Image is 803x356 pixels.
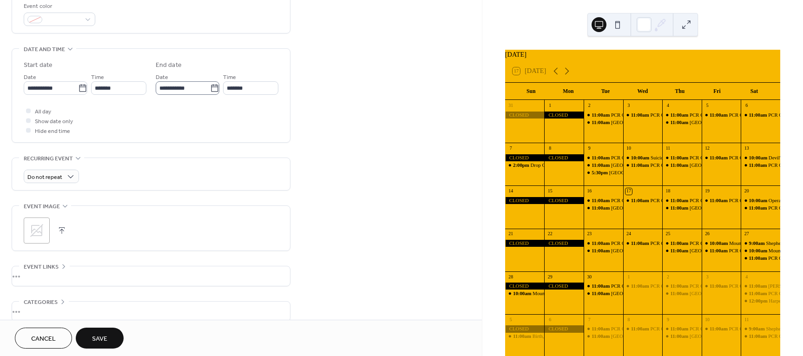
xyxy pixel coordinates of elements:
span: 11:00am [670,112,690,119]
div: VA Medical Center [662,162,702,169]
span: Date [24,73,36,82]
div: Thu [661,83,698,100]
span: 11:00am [670,283,690,290]
span: 11:00am [670,240,690,247]
div: [GEOGRAPHIC_DATA] [690,162,741,169]
div: CLOSED [505,112,545,119]
div: VA Medical Center [662,204,702,211]
div: 3 [704,274,711,280]
div: Shepherd University [584,119,623,126]
div: PCR Carryout [702,112,741,119]
div: CLOSED [544,240,584,247]
div: [GEOGRAPHIC_DATA] [611,119,662,126]
div: 11 [744,316,750,323]
span: 11:00am [710,247,729,254]
div: PCR Carryout [650,162,679,169]
span: Time [223,73,236,82]
span: 11:00am [670,204,690,211]
div: 6 [744,103,750,109]
div: 7 [586,316,592,323]
span: Hide end time [35,126,70,136]
div: 26 [704,231,711,237]
div: ••• [12,302,290,321]
div: CLOSED [505,154,545,161]
div: 18 [665,188,671,195]
div: [GEOGRAPHIC_DATA] [611,204,662,211]
span: 11:00am [592,325,611,332]
div: PCR Carryout [623,240,663,247]
div: 13 [744,145,750,152]
div: PCR Carryout [729,325,758,332]
div: [GEOGRAPHIC_DATA] [611,162,662,169]
span: 10:00am [749,154,769,161]
div: CLOSED [544,325,584,332]
div: 22 [547,231,553,237]
div: PCR Carryout [623,162,663,169]
span: 11:00am [670,325,690,332]
div: 31 [507,103,514,109]
div: 24 [625,231,632,237]
div: PCR Carryout [584,197,623,204]
div: CLOSED [544,154,584,161]
div: CLOSED [505,197,545,204]
span: 12:00pm [749,297,769,304]
div: PCR Carryout [768,112,797,119]
div: PCR Carryout [768,333,797,340]
div: PCR Carryout [768,290,797,297]
span: 11:00am [592,112,611,119]
div: PCR Carryout [584,240,623,247]
div: Birth, Baby and Family Wellness Fair [505,333,545,340]
span: Event image [24,202,60,211]
div: PCR Carryout [768,162,797,169]
span: Show date only [35,117,73,126]
div: 1 [547,103,553,109]
div: PCR Carryout [611,283,640,290]
div: PCR Carryout [650,240,679,247]
div: PCR Carryout [623,325,663,332]
div: Drop Off-Set-Up Event [531,162,578,169]
div: PCR Carryout [690,197,718,204]
div: VA Medical Center [662,333,702,340]
span: 10:00am [749,197,769,204]
span: 11:00am [631,240,651,247]
span: 11:00am [513,333,533,340]
div: PCR Carryout [702,247,741,254]
div: CLOSED [505,283,545,290]
span: 11:00am [592,154,611,161]
div: 23 [586,231,592,237]
div: VA Medical Center [662,247,702,254]
div: Shepherd University [584,204,623,211]
div: VA Medical Center [662,119,702,126]
div: PCR Carryout [584,283,623,290]
div: PCR Carryout [584,154,623,161]
div: Drop Off-Set-Up Event [505,162,545,169]
span: Save [92,334,107,344]
div: CLOSED [505,325,545,332]
div: PCR Carryout [662,154,702,161]
div: End date [156,60,182,70]
div: PCR Carryout [611,112,640,119]
div: PCR Carryout [690,112,718,119]
div: 11 [665,145,671,152]
div: PCR Carryout [584,325,623,332]
div: CLOSED [544,283,584,290]
div: 1 [625,274,632,280]
div: 29 [547,274,553,280]
div: 4 [744,274,750,280]
span: 11:00am [592,247,611,254]
div: 8 [625,316,632,323]
div: 10 [704,316,711,323]
div: VA Medical Center [662,290,702,297]
div: PCR Carryout [662,197,702,204]
div: [GEOGRAPHIC_DATA] [611,247,662,254]
div: 6 [547,316,553,323]
div: PCR Carryout [690,283,718,290]
span: Time [91,73,104,82]
div: Shepherd University Football Game [741,325,780,332]
div: CLOSED [544,197,584,204]
div: PCR Carryout [623,112,663,119]
div: PCR Carryout [611,197,640,204]
div: Shepherd University [584,333,623,340]
div: Operation Full Plate [741,197,780,204]
div: 10 [625,145,632,152]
